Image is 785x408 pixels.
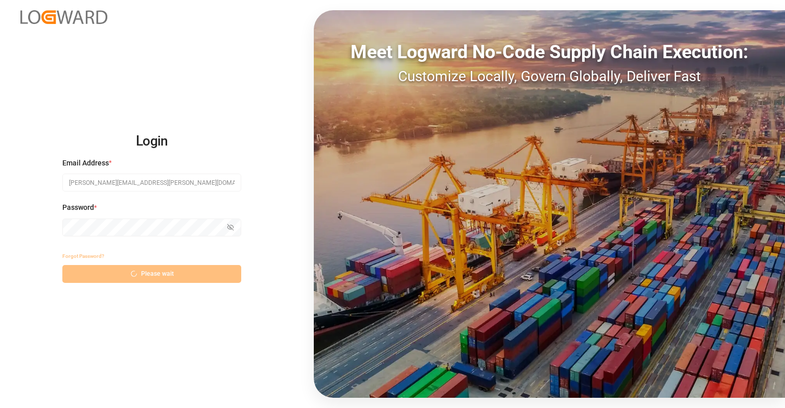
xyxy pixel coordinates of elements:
[62,158,109,169] span: Email Address
[62,125,241,158] h2: Login
[314,66,785,87] div: Customize Locally, Govern Globally, Deliver Fast
[62,202,94,213] span: Password
[314,38,785,66] div: Meet Logward No-Code Supply Chain Execution:
[62,174,241,191] input: Enter your email
[20,10,107,24] img: Logward_new_orange.png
